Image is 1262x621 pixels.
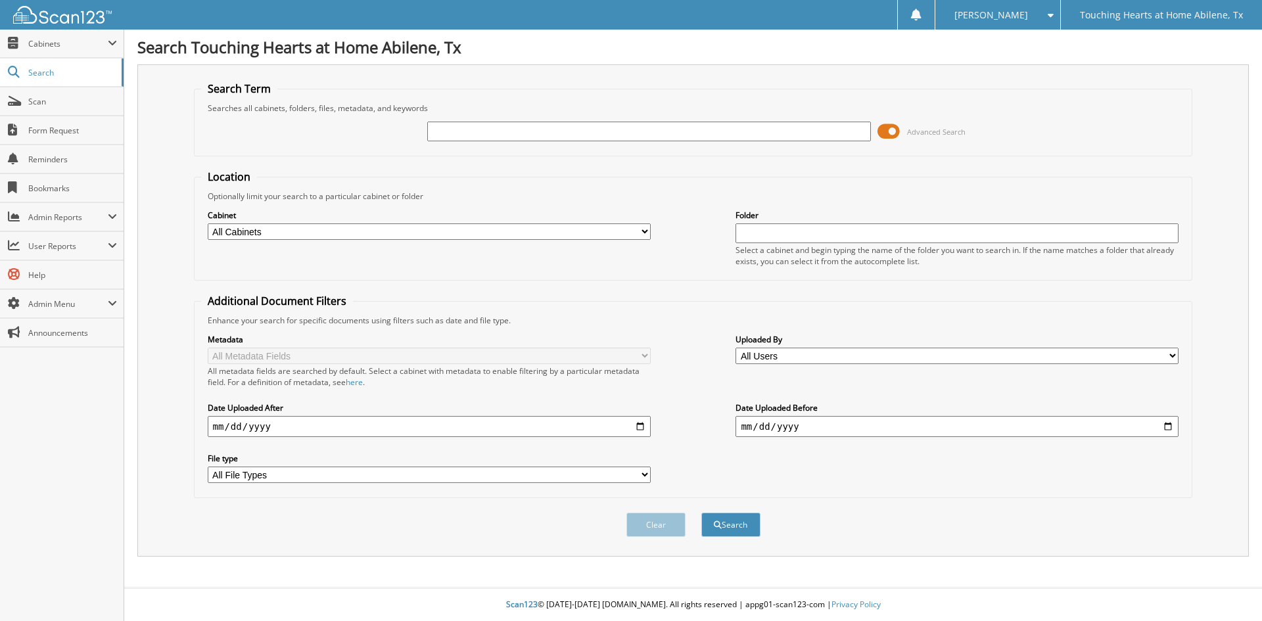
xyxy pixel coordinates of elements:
[208,453,651,464] label: File type
[201,294,353,308] legend: Additional Document Filters
[28,269,117,281] span: Help
[124,589,1262,621] div: © [DATE]-[DATE] [DOMAIN_NAME]. All rights reserved | appg01-scan123-com |
[137,36,1249,58] h1: Search Touching Hearts at Home Abilene, Tx
[506,599,538,610] span: Scan123
[201,81,277,96] legend: Search Term
[28,183,117,194] span: Bookmarks
[201,315,1186,326] div: Enhance your search for specific documents using filters such as date and file type.
[736,402,1179,413] label: Date Uploaded Before
[28,298,108,310] span: Admin Menu
[208,334,651,345] label: Metadata
[736,334,1179,345] label: Uploaded By
[208,210,651,221] label: Cabinet
[626,513,686,537] button: Clear
[28,154,117,165] span: Reminders
[28,241,108,252] span: User Reports
[736,416,1179,437] input: end
[13,6,112,24] img: scan123-logo-white.svg
[201,191,1186,202] div: Optionally limit your search to a particular cabinet or folder
[28,212,108,223] span: Admin Reports
[208,365,651,388] div: All metadata fields are searched by default. Select a cabinet with metadata to enable filtering b...
[28,67,115,78] span: Search
[28,96,117,107] span: Scan
[701,513,760,537] button: Search
[28,327,117,338] span: Announcements
[28,125,117,136] span: Form Request
[736,244,1179,267] div: Select a cabinet and begin typing the name of the folder you want to search in. If the name match...
[736,210,1179,221] label: Folder
[907,127,966,137] span: Advanced Search
[28,38,108,49] span: Cabinets
[346,377,363,388] a: here
[208,402,651,413] label: Date Uploaded After
[831,599,881,610] a: Privacy Policy
[954,11,1028,19] span: [PERSON_NAME]
[208,416,651,437] input: start
[1080,11,1243,19] span: Touching Hearts at Home Abilene, Tx
[201,170,257,184] legend: Location
[201,103,1186,114] div: Searches all cabinets, folders, files, metadata, and keywords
